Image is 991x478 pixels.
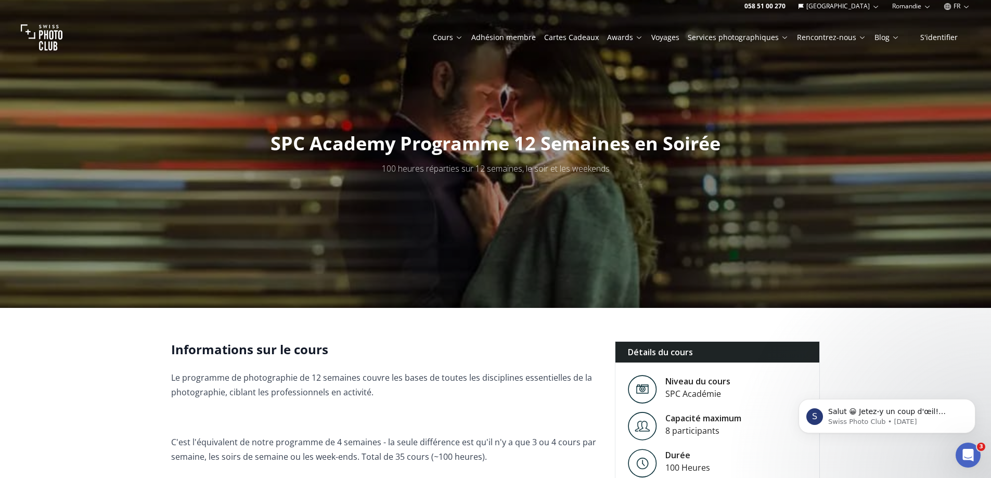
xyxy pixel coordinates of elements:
button: Rencontrez-nous [793,30,870,45]
a: Blog [874,32,899,43]
a: Rencontrez-nous [797,32,866,43]
button: Cartes Cadeaux [540,30,603,45]
div: Détails du cours [615,342,820,363]
button: Cours [429,30,467,45]
div: Niveau du cours [665,375,730,387]
iframe: Intercom notifications message [783,377,991,450]
a: 058 51 00 270 [744,2,786,10]
div: SPC Académie [665,387,730,400]
p: Le programme de photographie de 12 semaines couvre les bases de toutes les disciplines essentiell... [171,370,598,399]
button: Blog [870,30,904,45]
button: Services photographiques [684,30,793,45]
a: Adhésion membre [471,32,536,43]
button: Awards [603,30,647,45]
a: Cartes Cadeaux [544,32,599,43]
img: Swiss photo club [21,17,62,58]
a: Voyages [651,32,679,43]
div: 100 Heures [665,461,710,474]
a: Services photographiques [688,32,789,43]
iframe: Intercom live chat [956,443,981,468]
button: S'identifier [908,30,970,45]
div: Capacité maximum [665,412,741,424]
button: Adhésion membre [467,30,540,45]
div: 8 participants [665,424,741,437]
button: Voyages [647,30,684,45]
img: Level [628,449,657,477]
span: SPC Academy Programme 12 Semaines en Soirée [271,131,720,156]
div: Durée [665,449,710,461]
p: C'est l'équivalent de notre programme de 4 semaines - la seule différence est qu'il n'y a que 3 o... [171,435,598,464]
img: Level [628,375,657,404]
a: Cours [433,32,463,43]
span: 3 [977,443,985,451]
span: 100 heures réparties sur 12 semaines, le soir et les weekends [382,163,610,174]
img: Level [628,412,657,441]
h2: Informations sur le cours [171,341,598,358]
a: Awards [607,32,643,43]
